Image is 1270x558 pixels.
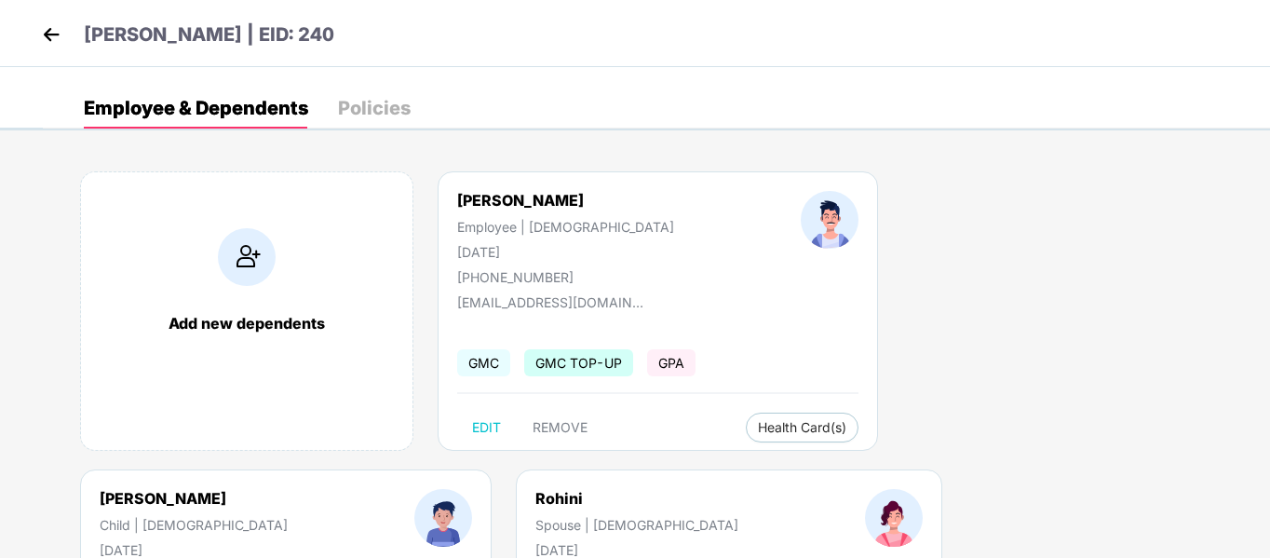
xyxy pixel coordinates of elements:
[535,517,738,533] div: Spouse | [DEMOGRAPHIC_DATA]
[100,489,288,508] div: [PERSON_NAME]
[457,294,643,310] div: [EMAIL_ADDRESS][DOMAIN_NAME]
[518,413,602,442] button: REMOVE
[746,413,858,442] button: Health Card(s)
[414,489,472,547] img: profileImage
[524,349,633,376] span: GMC TOP-UP
[100,314,394,333] div: Add new dependents
[84,99,308,117] div: Employee & Dependents
[457,413,516,442] button: EDIT
[218,228,276,286] img: addIcon
[533,420,588,435] span: REMOVE
[865,489,923,547] img: profileImage
[472,420,501,435] span: EDIT
[457,349,510,376] span: GMC
[84,20,334,49] p: [PERSON_NAME] | EID: 240
[100,517,288,533] div: Child | [DEMOGRAPHIC_DATA]
[457,219,674,235] div: Employee | [DEMOGRAPHIC_DATA]
[100,542,288,558] div: [DATE]
[535,489,738,508] div: Rohini
[758,423,846,432] span: Health Card(s)
[457,191,674,210] div: [PERSON_NAME]
[801,191,858,249] img: profileImage
[37,20,65,48] img: back
[647,349,696,376] span: GPA
[457,269,674,285] div: [PHONE_NUMBER]
[457,244,674,260] div: [DATE]
[535,542,738,558] div: [DATE]
[338,99,411,117] div: Policies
